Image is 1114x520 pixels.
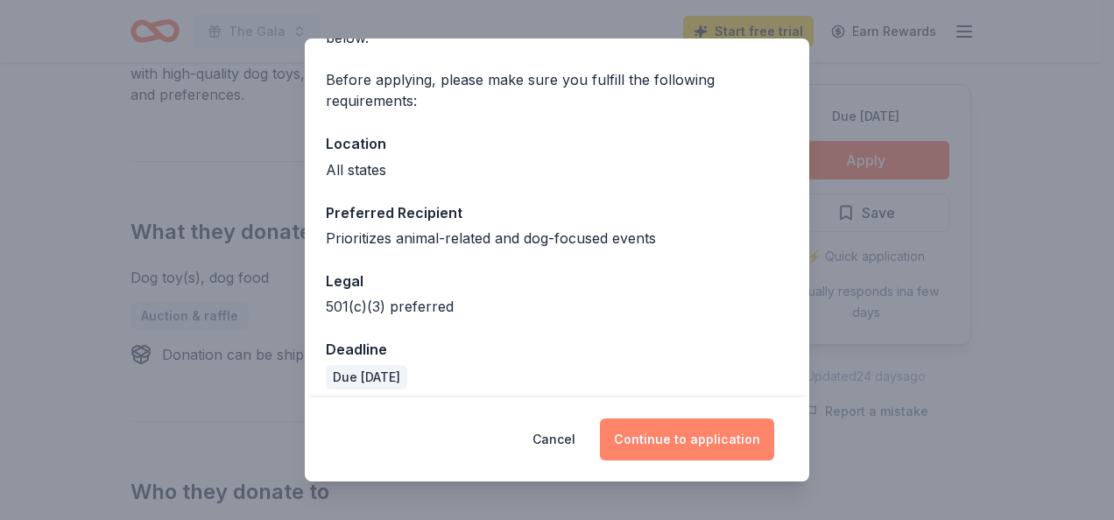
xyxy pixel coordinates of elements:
div: Before applying, please make sure you fulfill the following requirements: [326,69,788,111]
div: Due [DATE] [326,365,407,390]
div: Location [326,132,788,155]
div: 501(c)(3) preferred [326,296,788,317]
button: Continue to application [600,418,774,460]
div: Legal [326,270,788,292]
div: Preferred Recipient [326,201,788,224]
button: Cancel [532,418,575,460]
div: Prioritizes animal-related and dog-focused events [326,228,788,249]
div: All states [326,159,788,180]
div: Deadline [326,338,788,361]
